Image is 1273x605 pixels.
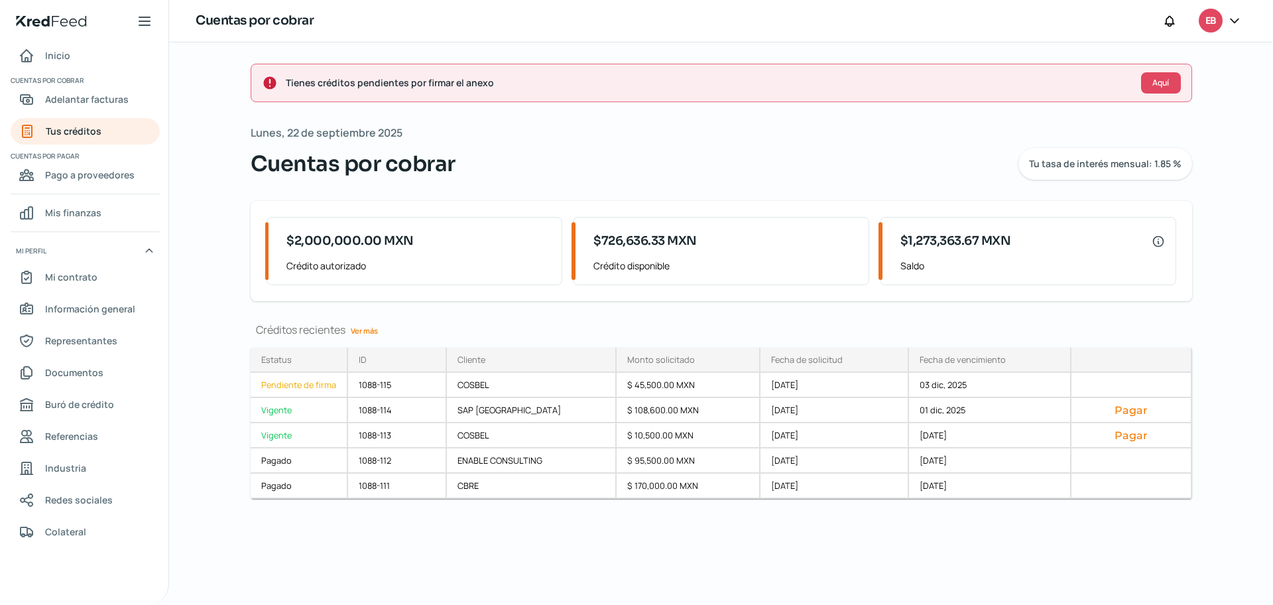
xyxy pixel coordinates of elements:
div: 1088-114 [348,398,448,423]
a: Vigente [251,423,348,448]
div: [DATE] [760,448,909,474]
div: [DATE] [909,423,1072,448]
span: Mi perfil [16,245,46,257]
a: Pendiente de firma [251,373,348,398]
div: ID [359,354,367,366]
a: Buró de crédito [11,391,160,418]
div: CBRE [447,474,617,499]
a: Pagado [251,474,348,499]
span: Documentos [45,364,103,381]
div: [DATE] [909,448,1072,474]
a: Información general [11,296,160,322]
span: Industria [45,460,86,476]
span: $726,636.33 MXN [593,232,697,250]
span: EB [1205,13,1216,29]
span: Pago a proveedores [45,167,135,183]
span: Saldo [900,257,1165,274]
a: Mi contrato [11,264,160,291]
span: Lunes, 22 de septiembre 2025 [251,123,402,143]
span: Buró de crédito [45,396,114,413]
div: Estatus [261,354,292,366]
span: Inicio [45,47,70,64]
span: Cuentas por cobrar [251,148,455,180]
div: $ 108,600.00 MXN [617,398,761,423]
span: Referencias [45,428,98,444]
a: Industria [11,455,160,482]
span: Crédito disponible [593,257,858,274]
span: $2,000,000.00 MXN [286,232,414,250]
a: Ver más [345,320,383,341]
span: Cuentas por cobrar [11,74,158,86]
a: Pagado [251,448,348,474]
span: Aquí [1152,79,1169,87]
span: Adelantar facturas [45,91,129,107]
div: [DATE] [760,423,909,448]
a: Documentos [11,360,160,386]
span: Información general [45,301,135,317]
div: Monto solicitado [627,354,695,366]
a: Pago a proveedores [11,162,160,188]
div: Cliente [457,354,485,366]
span: Cuentas por pagar [11,150,158,162]
div: $ 10,500.00 MXN [617,423,761,448]
a: Tus créditos [11,118,160,145]
div: $ 95,500.00 MXN [617,448,761,474]
span: Tus créditos [46,123,101,139]
a: Vigente [251,398,348,423]
div: $ 45,500.00 MXN [617,373,761,398]
span: Tu tasa de interés mensual: 1.85 % [1029,159,1182,168]
a: Inicio [11,42,160,69]
span: $1,273,363.67 MXN [900,232,1011,250]
button: Pagar [1082,429,1180,442]
span: Redes sociales [45,492,113,508]
div: Fecha de vencimiento [920,354,1006,366]
div: 1088-112 [348,448,448,474]
a: Colateral [11,519,160,545]
a: Redes sociales [11,487,160,513]
div: 1088-113 [348,423,448,448]
button: Pagar [1082,403,1180,417]
a: Representantes [11,328,160,354]
div: SAP [GEOGRAPHIC_DATA] [447,398,617,423]
h1: Cuentas por cobrar [196,11,314,31]
span: Tienes créditos pendientes por firmar el anexo [286,74,1130,91]
div: COSBEL [447,423,617,448]
span: Representantes [45,332,117,349]
div: [DATE] [760,373,909,398]
div: [DATE] [909,474,1072,499]
div: 1088-111 [348,474,448,499]
div: Créditos recientes [251,322,1192,337]
div: Fecha de solicitud [771,354,843,366]
div: ENABLE CONSULTING [447,448,617,474]
div: 1088-115 [348,373,448,398]
a: Referencias [11,423,160,450]
span: Mi contrato [45,269,97,285]
div: $ 170,000.00 MXN [617,474,761,499]
div: [DATE] [760,474,909,499]
span: Colateral [45,523,86,540]
button: Aquí [1141,72,1181,94]
div: COSBEL [447,373,617,398]
a: Adelantar facturas [11,86,160,113]
div: 01 dic, 2025 [909,398,1072,423]
span: Crédito autorizado [286,257,551,274]
span: Mis finanzas [45,204,101,221]
div: 03 dic, 2025 [909,373,1072,398]
div: [DATE] [760,398,909,423]
a: Mis finanzas [11,200,160,226]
